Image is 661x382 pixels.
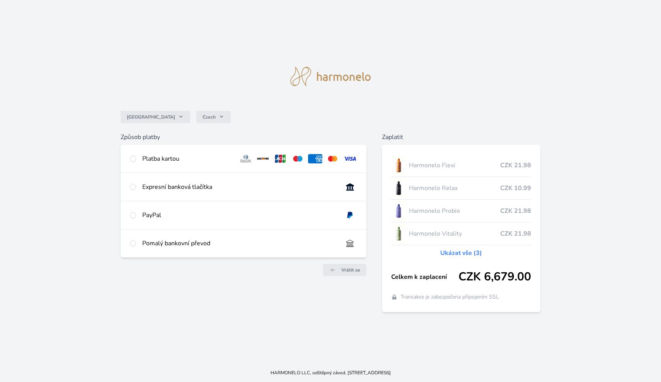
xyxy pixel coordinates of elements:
[239,154,253,163] img: diners.svg
[382,132,541,142] h6: Zaplatit
[121,111,190,123] button: [GEOGRAPHIC_DATA]
[142,182,337,192] div: Expresní banková tlačítka
[343,211,357,220] img: paypal.svg
[391,272,459,282] span: Celkem k zaplacení
[142,211,337,220] div: PayPal
[273,154,288,163] img: jcb.svg
[458,270,531,284] span: CZK 6,679.00
[409,229,501,238] span: Harmonelo Vitality
[323,264,366,276] a: Vrátit se
[290,67,371,86] img: logo.svg
[343,154,357,163] img: visa.svg
[196,111,231,123] button: Czech
[325,154,340,163] img: mc.svg
[409,161,501,170] span: Harmonelo Flexi
[343,182,357,192] img: onlineBanking_CZ.svg
[142,239,337,248] div: Pomalý bankovní převod
[341,267,360,273] span: Vrátit se
[391,201,406,221] img: CLEAN_PROBIO_se_stinem_x-lo.jpg
[409,206,501,216] span: Harmonelo Probio
[391,178,406,198] img: CLEAN_RELAX_se_stinem_x-lo.jpg
[500,161,531,170] span: CZK 21.98
[500,183,531,193] span: CZK 10.99
[343,239,357,248] img: bankTransfer_IBAN.svg
[500,206,531,216] span: CZK 21.98
[121,132,366,142] h6: Způsob platby
[500,229,531,238] span: CZK 21.98
[440,248,482,258] a: Ukázat vše (3)
[142,154,233,163] div: Platba kartou
[203,114,216,120] span: Czech
[291,154,305,163] img: maestro.svg
[400,293,499,301] span: Transakce je zabezpečena připojením SSL
[256,154,270,163] img: discover.svg
[409,183,501,193] span: Harmonelo Relax
[391,224,406,243] img: CLEAN_VITALITY_se_stinem_x-lo.jpg
[391,156,406,175] img: CLEAN_FLEXI_se_stinem_x-hi_(1)-lo.jpg
[127,114,175,120] span: [GEOGRAPHIC_DATA]
[308,154,322,163] img: amex.svg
